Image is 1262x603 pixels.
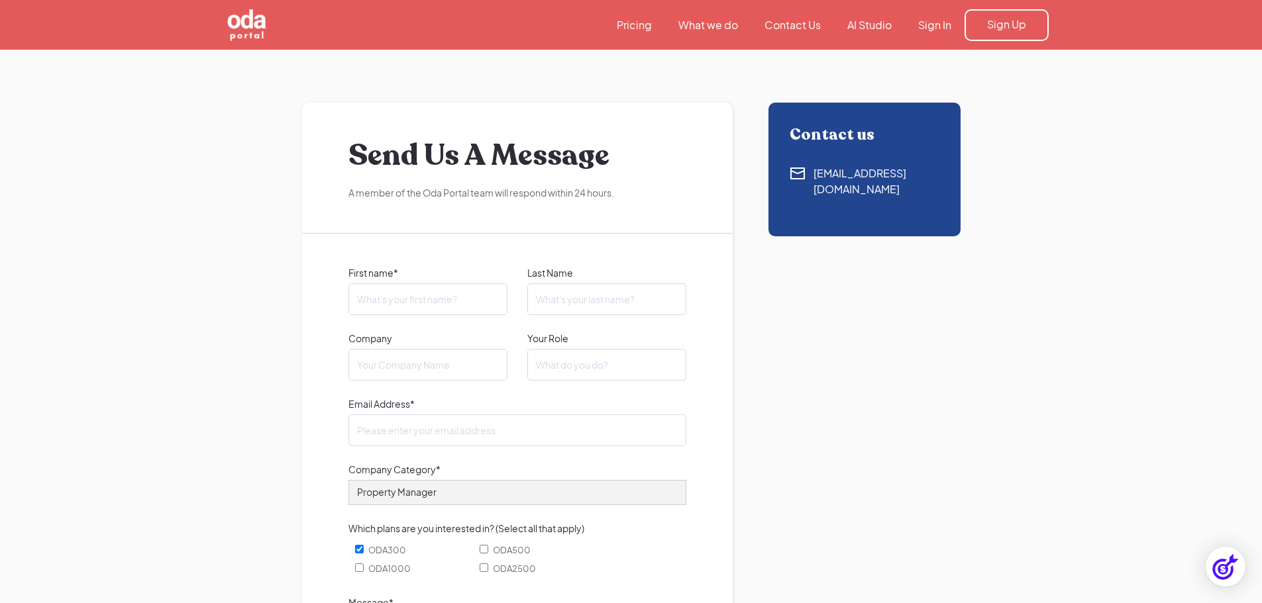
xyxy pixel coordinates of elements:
[604,18,665,32] a: Pricing
[348,136,686,175] h1: Send Us A Message
[214,8,340,42] a: home
[348,462,686,477] label: Company Category*
[368,543,406,557] span: ODA300
[368,561,411,576] span: ODA1000
[348,265,507,280] label: First name*
[355,563,364,572] input: ODA1000
[493,561,536,576] span: ODA2500
[493,543,531,557] span: ODA500
[965,9,1049,41] a: Sign Up
[905,18,965,32] a: Sign In
[527,283,686,315] input: What's your last name?
[987,17,1026,32] div: Sign Up
[665,18,751,32] a: What we do
[348,414,686,446] input: Please enter your email address
[480,545,488,553] input: ODA500
[348,521,686,535] label: Which plans are you interested in? (Select all that apply)
[527,349,686,381] input: What do you do?
[348,396,686,411] label: Email Address*
[348,331,507,346] label: Company
[814,165,939,197] div: [EMAIL_ADDRESS][DOMAIN_NAME]
[527,331,686,346] label: Your Role
[790,126,939,144] div: Contact us
[751,18,834,32] a: Contact Us
[527,265,686,280] label: Last Name
[348,349,507,381] input: Your Company Name
[348,186,686,200] div: A member of the Oda Portal team will respond within 24 hours.
[348,283,507,315] input: What's your first name?
[790,165,806,181] img: Contact using email
[480,563,488,572] input: ODA2500
[790,165,939,197] a: Contact using email[EMAIL_ADDRESS][DOMAIN_NAME]
[834,18,905,32] a: AI Studio
[355,545,364,553] input: ODA300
